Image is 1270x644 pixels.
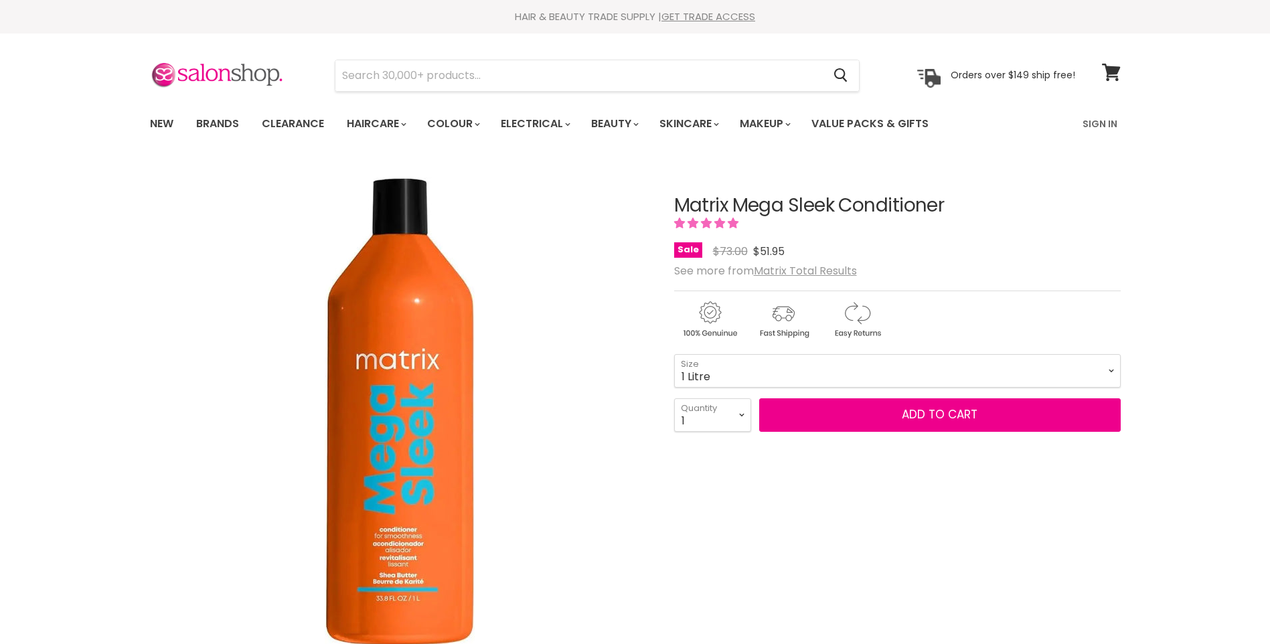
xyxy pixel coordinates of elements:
p: Orders over $149 ship free! [951,69,1075,81]
ul: Main menu [140,104,1007,143]
img: genuine.gif [674,299,745,340]
input: Search [335,60,823,91]
span: See more from [674,263,857,278]
span: Sale [674,242,702,258]
span: Add to cart [902,406,977,422]
button: Search [823,60,859,91]
a: GET TRADE ACCESS [661,9,755,23]
a: Clearance [252,110,334,138]
select: Quantity [674,398,751,432]
div: HAIR & BEAUTY TRADE SUPPLY | [133,10,1137,23]
img: shipping.gif [748,299,819,340]
a: Sign In [1075,110,1125,138]
a: Beauty [581,110,647,138]
a: Makeup [730,110,799,138]
img: returns.gif [821,299,892,340]
a: Electrical [491,110,578,138]
a: Haircare [337,110,414,138]
a: Matrix Total Results [754,263,857,278]
form: Product [335,60,860,92]
span: $51.95 [753,244,785,259]
span: $73.00 [713,244,748,259]
a: Colour [417,110,488,138]
a: Value Packs & Gifts [801,110,939,138]
h1: Matrix Mega Sleek Conditioner [674,195,1121,216]
a: New [140,110,183,138]
button: Add to cart [759,398,1121,432]
a: Brands [186,110,249,138]
a: Skincare [649,110,727,138]
span: 5.00 stars [674,216,741,231]
nav: Main [133,104,1137,143]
